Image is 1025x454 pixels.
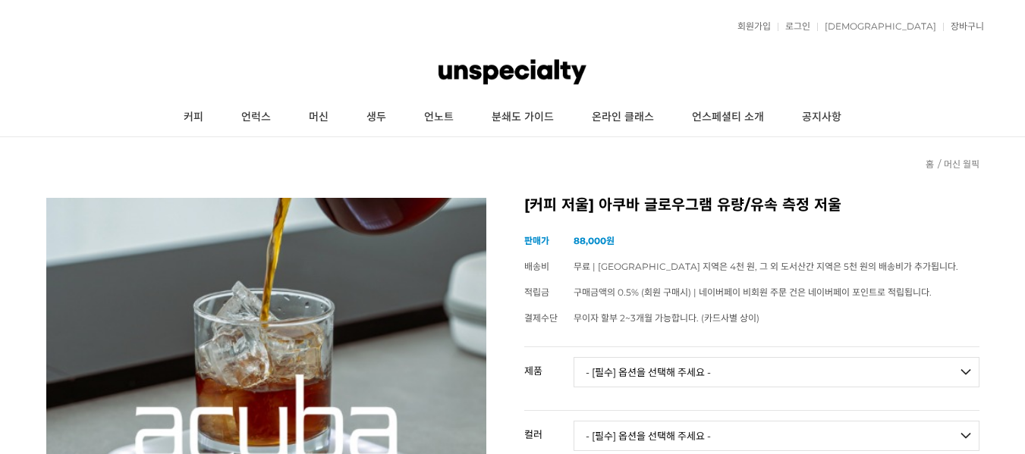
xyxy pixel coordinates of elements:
[574,235,615,246] strong: 88,000원
[524,411,574,446] th: 컬러
[524,235,549,246] span: 판매가
[473,99,573,136] a: 분쇄도 가이드
[730,22,771,31] a: 회원가입
[943,22,984,31] a: 장바구니
[290,99,347,136] a: 머신
[222,99,290,136] a: 언럭스
[524,261,549,272] span: 배송비
[817,22,936,31] a: [DEMOGRAPHIC_DATA]
[573,99,673,136] a: 온라인 클래스
[778,22,810,31] a: 로그인
[439,49,586,95] img: 언스페셜티 몰
[524,347,574,382] th: 제품
[944,158,979,170] a: 머신 월픽
[783,99,860,136] a: 공지사항
[165,99,222,136] a: 커피
[926,158,934,170] a: 홈
[524,312,558,324] span: 결제수단
[574,261,958,272] span: 무료 | [GEOGRAPHIC_DATA] 지역은 4천 원, 그 외 도서산간 지역은 5천 원의 배송비가 추가됩니다.
[673,99,783,136] a: 언스페셜티 소개
[347,99,405,136] a: 생두
[524,286,549,298] span: 적립금
[524,198,979,213] h2: [커피 저울] 아쿠바 글로우그램 유량/유속 측정 저울
[405,99,473,136] a: 언노트
[574,286,932,298] span: 구매금액의 0.5% (회원 구매시) | 네이버페이 비회원 주문 건은 네이버페이 포인트로 적립됩니다.
[574,312,759,324] span: 무이자 할부 2~3개월 가능합니다. (카드사별 상이)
